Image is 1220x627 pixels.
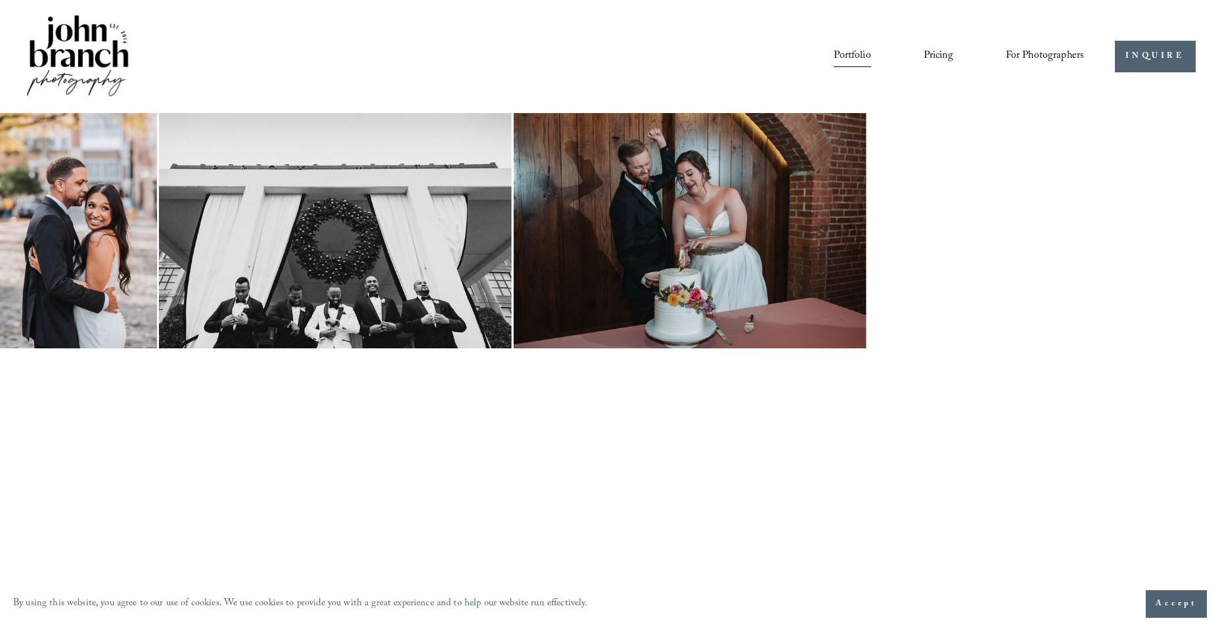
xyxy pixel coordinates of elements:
img: A couple is playfully cutting their wedding cake. The bride is wearing a white strapless gown, an... [514,113,867,348]
button: Accept [1146,590,1207,618]
span: Accept [1156,597,1197,611]
p: By using this website, you agree to our use of cookies. We use cookies to provide you with a grea... [13,595,588,614]
span: For Photographers [1006,46,1085,66]
a: folder dropdown [1006,45,1085,68]
a: Portfolio [834,45,870,68]
a: Pricing [924,45,953,68]
img: John Branch IV Photography [24,12,131,101]
img: Group of men in tuxedos standing under a large wreath on a building's entrance. [159,113,512,348]
a: INQUIRE [1115,41,1196,73]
